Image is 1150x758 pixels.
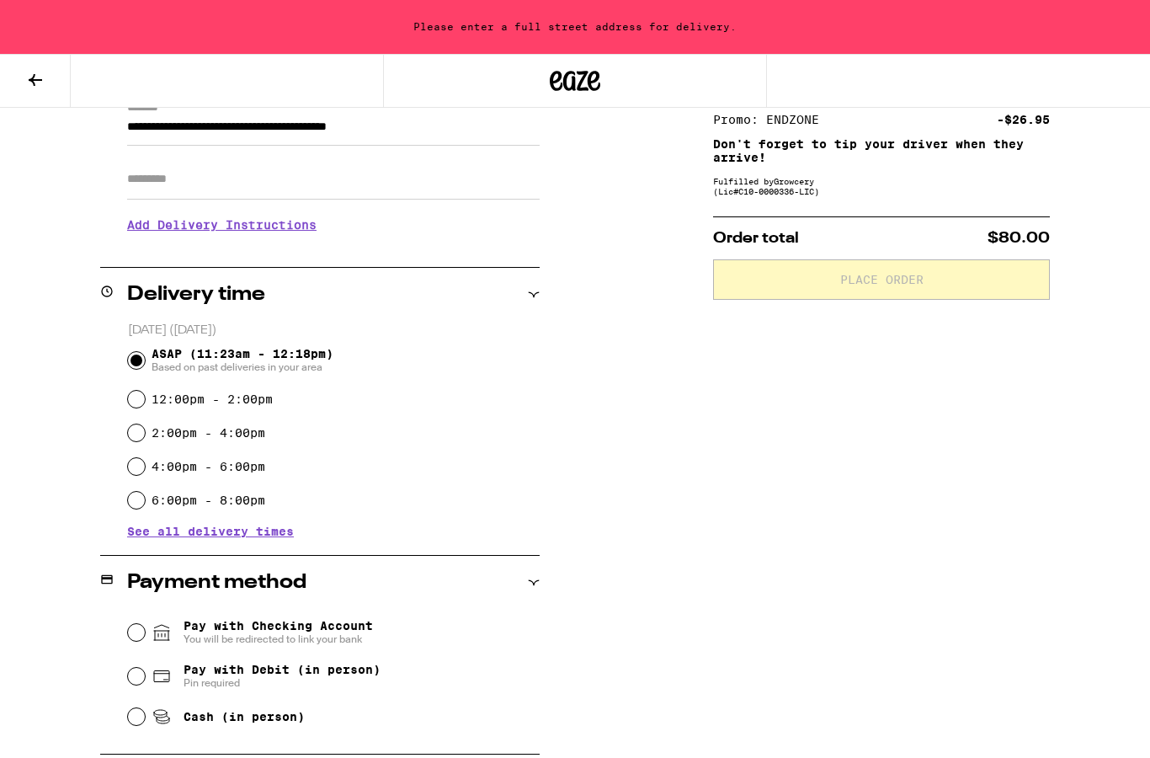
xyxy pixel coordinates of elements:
p: [DATE] ([DATE]) [128,323,540,339]
span: Cash (in person) [184,710,305,723]
div: -$26.95 [997,114,1050,125]
button: See all delivery times [127,526,294,537]
p: Don't forget to tip your driver when they arrive! [713,137,1050,164]
span: Place Order [840,274,924,286]
h2: Payment method [127,573,306,593]
button: Place Order [713,259,1050,300]
label: 4:00pm - 6:00pm [152,460,265,473]
label: 6:00pm - 8:00pm [152,494,265,507]
span: $80.00 [988,231,1050,246]
span: You will be redirected to link your bank [184,633,373,646]
span: Based on past deliveries in your area [152,360,333,374]
h3: Add Delivery Instructions [127,206,540,244]
div: Fulfilled by Growcery (Lic# C10-0000336-LIC ) [713,176,1050,196]
h2: Delivery time [127,285,265,305]
span: Pay with Debit (in person) [184,663,381,676]
span: Pin required [184,676,381,690]
label: 2:00pm - 4:00pm [152,426,265,440]
span: ASAP (11:23am - 12:18pm) [152,347,333,374]
div: Promo: ENDZONE [713,114,831,125]
p: We'll contact you at [PHONE_NUMBER] when we arrive [127,244,540,258]
span: Pay with Checking Account [184,619,373,646]
span: Order total [713,231,799,246]
label: 12:00pm - 2:00pm [152,392,273,406]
